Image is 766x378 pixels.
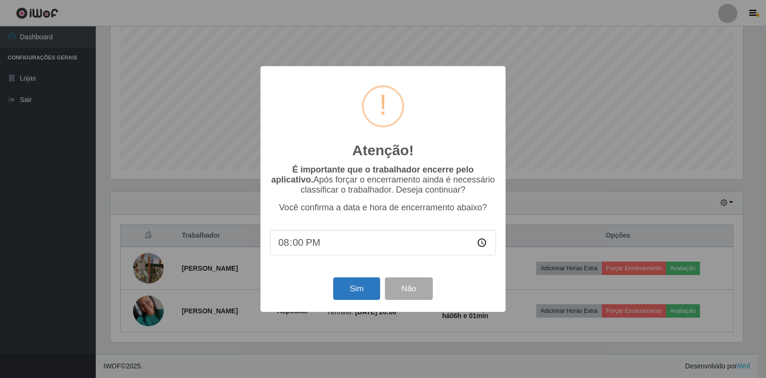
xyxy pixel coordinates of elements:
[333,277,380,300] button: Sim
[270,203,496,213] p: Você confirma a data e hora de encerramento abaixo?
[270,165,496,195] p: Após forçar o encerramento ainda é necessário classificar o trabalhador. Deseja continuar?
[352,142,414,159] h2: Atenção!
[271,165,473,184] b: É importante que o trabalhador encerre pelo aplicativo.
[385,277,432,300] button: Não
